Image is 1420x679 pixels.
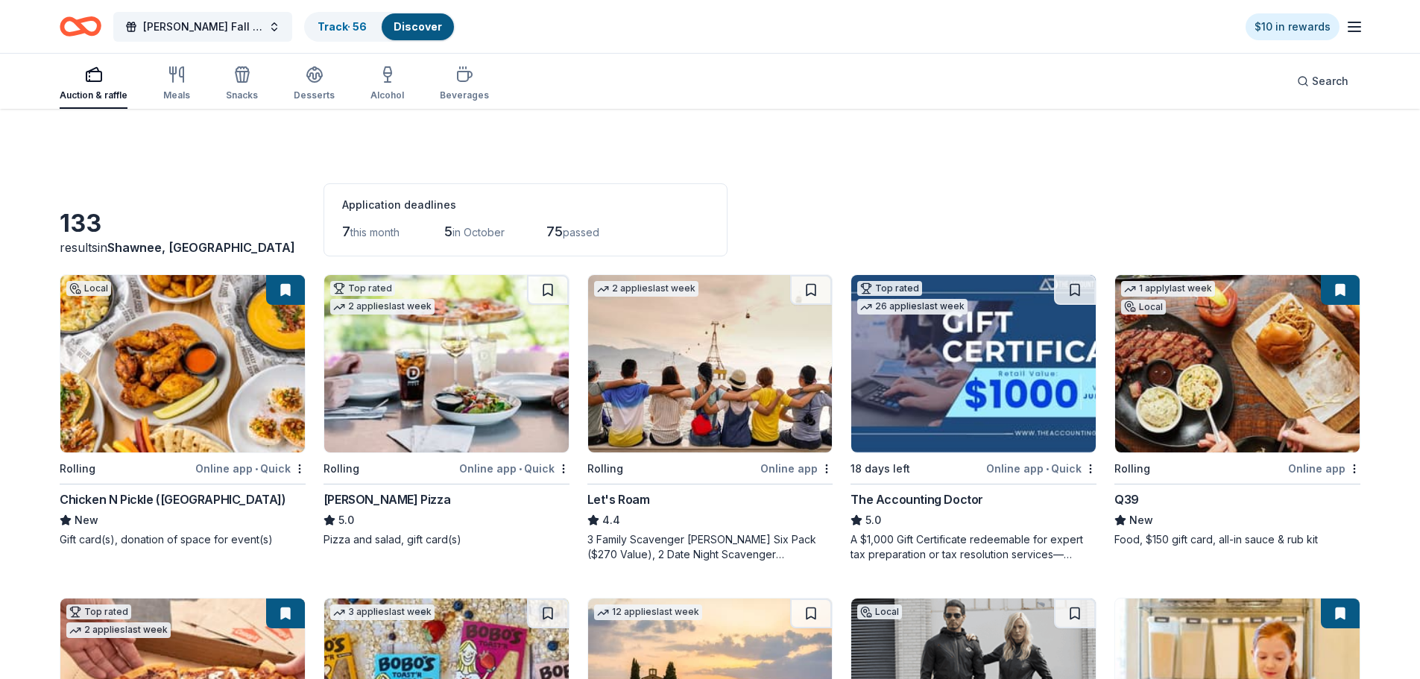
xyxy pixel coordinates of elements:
div: Online app [1288,459,1360,478]
button: Meals [163,60,190,109]
span: Shawnee, [GEOGRAPHIC_DATA] [107,240,295,255]
a: Image for Dewey's PizzaTop rated2 applieslast weekRollingOnline app•Quick[PERSON_NAME] Pizza5.0Pi... [324,274,569,547]
a: Image for Let's Roam2 applieslast weekRollingOnline appLet's Roam4.43 Family Scavenger [PERSON_NA... [587,274,833,562]
div: Online app [760,459,833,478]
div: 133 [60,209,306,239]
div: Rolling [587,460,623,478]
div: Online app Quick [986,459,1096,478]
div: Meals [163,89,190,101]
div: 2 applies last week [66,622,171,638]
div: 26 applies last week [857,299,968,315]
span: 5 [444,224,452,239]
button: Alcohol [370,60,404,109]
div: [PERSON_NAME] Pizza [324,490,450,508]
span: in [98,240,295,255]
div: Chicken N Pickle ([GEOGRAPHIC_DATA]) [60,490,286,508]
span: New [75,511,98,529]
span: • [519,463,522,475]
span: this month [350,226,400,239]
div: Desserts [294,89,335,101]
div: Let's Roam [587,490,650,508]
div: Top rated [66,604,131,619]
span: Search [1312,72,1348,90]
a: Image for Q391 applylast weekLocalRollingOnline appQ39NewFood, $150 gift card, all-in sauce & rub... [1114,274,1360,547]
span: passed [563,226,599,239]
a: $10 in rewards [1246,13,1339,40]
span: in October [452,226,505,239]
span: 7 [342,224,350,239]
img: Image for Let's Roam [588,275,833,452]
div: Rolling [324,460,359,478]
div: 2 applies last week [330,299,435,315]
span: New [1129,511,1153,529]
button: Beverages [440,60,489,109]
div: 3 Family Scavenger [PERSON_NAME] Six Pack ($270 Value), 2 Date Night Scavenger [PERSON_NAME] Two ... [587,532,833,562]
button: Track· 56Discover [304,12,455,42]
div: The Accounting Doctor [851,490,983,508]
span: 75 [546,224,563,239]
div: Application deadlines [342,196,709,214]
div: 18 days left [851,460,910,478]
div: 12 applies last week [594,604,702,620]
div: Snacks [226,89,258,101]
img: Image for Dewey's Pizza [324,275,569,452]
span: • [255,463,258,475]
span: 4.4 [602,511,620,529]
div: Alcohol [370,89,404,101]
div: Q39 [1114,490,1139,508]
a: Home [60,9,101,44]
span: 5.0 [865,511,881,529]
button: Snacks [226,60,258,109]
img: Image for Q39 [1115,275,1360,452]
button: Search [1285,66,1360,96]
div: Online app Quick [195,459,306,478]
div: A $1,000 Gift Certificate redeemable for expert tax preparation or tax resolution services—recipi... [851,532,1096,562]
a: Track· 56 [318,20,367,33]
button: [PERSON_NAME] Fall Festival [113,12,292,42]
div: 1 apply last week [1121,281,1215,297]
span: 5.0 [338,511,354,529]
a: Discover [394,20,442,33]
div: Local [1121,300,1166,315]
img: Image for Chicken N Pickle (Overland Park) [60,275,305,452]
div: Food, $150 gift card, all-in sauce & rub kit [1114,532,1360,547]
div: Online app Quick [459,459,569,478]
div: Beverages [440,89,489,101]
div: 3 applies last week [330,604,435,620]
div: Local [857,604,902,619]
div: Rolling [60,460,95,478]
span: [PERSON_NAME] Fall Festival [143,18,262,36]
a: Image for The Accounting DoctorTop rated26 applieslast week18 days leftOnline app•QuickThe Accoun... [851,274,1096,562]
div: Top rated [330,281,395,296]
div: Auction & raffle [60,89,127,101]
img: Image for The Accounting Doctor [851,275,1096,452]
div: Pizza and salad, gift card(s) [324,532,569,547]
div: 2 applies last week [594,281,698,297]
button: Auction & raffle [60,60,127,109]
div: Rolling [1114,460,1150,478]
button: Desserts [294,60,335,109]
div: Top rated [857,281,922,296]
span: • [1046,463,1049,475]
div: Local [66,281,111,296]
div: Gift card(s), donation of space for event(s) [60,532,306,547]
a: Image for Chicken N Pickle (Overland Park)LocalRollingOnline app•QuickChicken N Pickle ([GEOGRAPH... [60,274,306,547]
div: results [60,239,306,256]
